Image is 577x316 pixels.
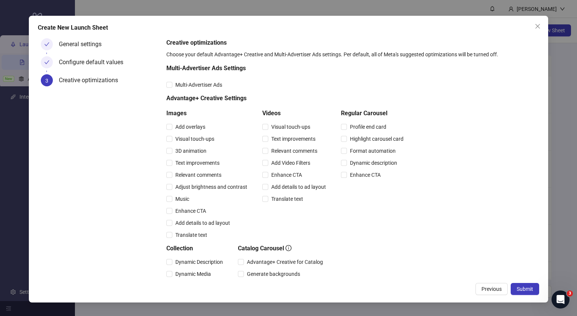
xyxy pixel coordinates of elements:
[59,56,129,68] div: Configure default values
[347,123,389,131] span: Profile end card
[38,23,539,32] div: Create New Launch Sheet
[552,290,570,308] iframe: Intercom live chat
[59,38,108,50] div: General settings
[238,244,326,253] h5: Catalog Carousel
[481,286,502,292] span: Previous
[44,60,49,65] span: check
[517,286,533,292] span: Submit
[166,109,250,118] h5: Images
[172,195,192,203] span: Music
[268,171,305,179] span: Enhance CTA
[347,171,384,179] span: Enhance CTA
[268,135,318,143] span: Text improvements
[347,147,399,155] span: Format automation
[268,183,329,191] span: Add details to ad layout
[262,109,329,118] h5: Videos
[347,159,400,167] span: Dynamic description
[166,244,226,253] h5: Collection
[59,74,124,86] div: Creative optimizations
[166,64,407,73] h5: Multi-Advertiser Ads Settings
[166,38,537,47] h5: Creative optimizations
[268,123,313,131] span: Visual touch-ups
[172,159,223,167] span: Text improvements
[244,270,303,278] span: Generate backgrounds
[44,42,49,47] span: check
[172,258,226,266] span: Dynamic Description
[347,135,407,143] span: Highlight carousel card
[172,270,214,278] span: Dynamic Media
[268,159,313,167] span: Add Video Filters
[172,135,217,143] span: Visual touch-ups
[172,171,224,179] span: Relevant comments
[172,231,210,239] span: Translate text
[475,283,508,295] button: Previous
[268,147,320,155] span: Relevant comments
[535,23,541,29] span: close
[567,290,573,296] span: 3
[172,81,225,89] span: Multi-Advertiser Ads
[172,183,250,191] span: Adjust brightness and contrast
[511,283,539,295] button: Submit
[341,109,407,118] h5: Regular Carousel
[532,20,544,32] button: Close
[172,219,233,227] span: Add details to ad layout
[244,258,326,266] span: Advantage+ Creative for Catalog
[45,78,48,84] span: 3
[166,94,407,103] h5: Advantage+ Creative Settings
[172,207,209,215] span: Enhance CTA
[268,195,306,203] span: Translate text
[166,50,537,59] div: Choose your default Advantage+ Creative and Multi-Advertiser Ads settings. Per default, all of Me...
[172,147,209,155] span: 3D animation
[172,123,208,131] span: Add overlays
[286,245,291,251] span: info-circle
